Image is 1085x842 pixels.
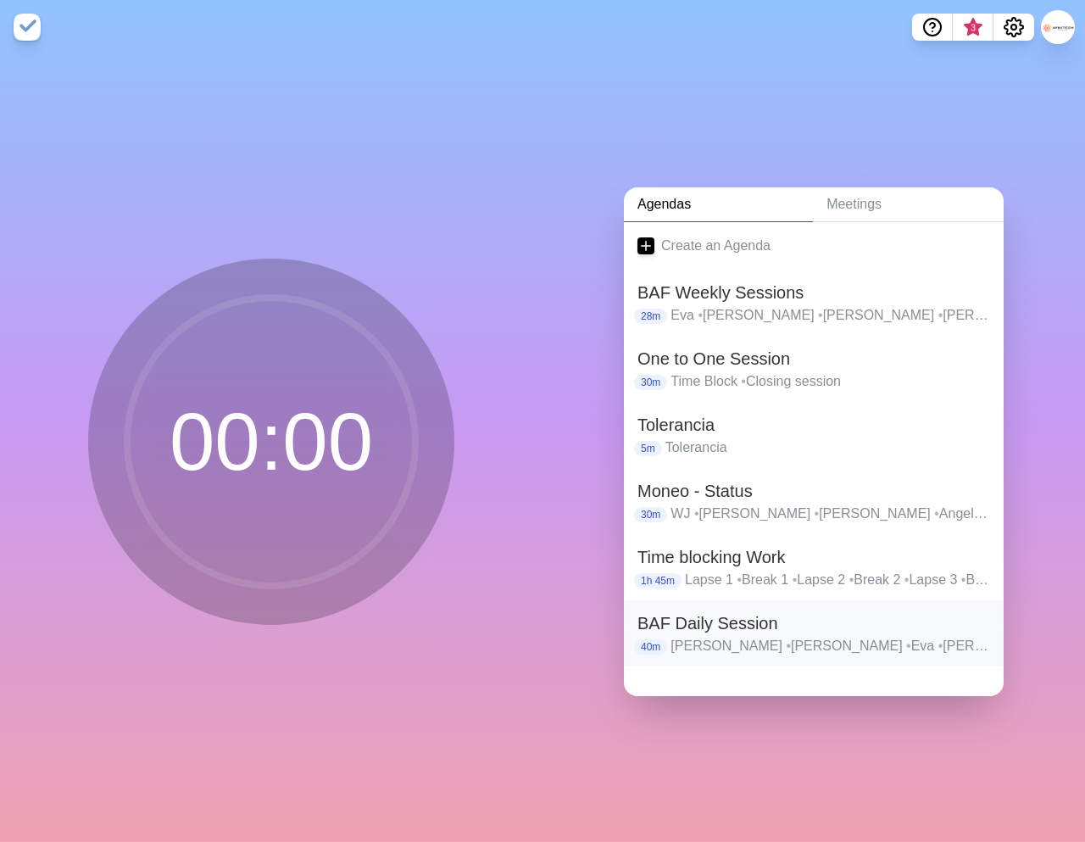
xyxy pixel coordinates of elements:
[637,412,990,438] h2: Tolerancia
[904,572,910,587] span: •
[665,438,990,458] p: Tolerancia
[624,187,813,222] a: Agendas
[634,507,667,522] p: 30m
[849,572,854,587] span: •
[938,638,943,653] span: •
[685,570,990,590] p: Lapse 1 Break 1 Lapse 2 Break 2 Lapse 3 Break 3 Lapse 4 last Break
[737,572,742,587] span: •
[637,544,990,570] h2: Time blocking Work
[961,572,966,587] span: •
[906,638,911,653] span: •
[934,506,939,521] span: •
[634,441,662,456] p: 5m
[634,309,667,324] p: 28m
[670,305,990,326] p: Eva [PERSON_NAME] [PERSON_NAME] [PERSON_NAME] [PERSON_NAME] [PERSON_NAME] Angel
[670,371,990,392] p: Time Block Closing session
[670,636,990,656] p: [PERSON_NAME] [PERSON_NAME] Eva [PERSON_NAME] [PERSON_NAME] Ausubel [PERSON_NAME] [PERSON_NAME] [...
[993,14,1034,41] button: Settings
[966,21,980,35] span: 3
[818,308,823,322] span: •
[14,14,41,41] img: timeblocks logo
[953,14,993,41] button: What’s new
[912,14,953,41] button: Help
[637,346,990,371] h2: One to One Session
[815,506,820,521] span: •
[670,504,990,524] p: WJ [PERSON_NAME] [PERSON_NAME] Angel [PERSON_NAME] [PERSON_NAME]
[634,573,682,588] p: 1h 45m
[637,478,990,504] h2: Moneo - Status
[741,374,746,388] span: •
[634,639,667,655] p: 40m
[634,375,667,390] p: 30m
[624,222,1004,270] a: Create an Agenda
[793,572,798,587] span: •
[786,638,791,653] span: •
[813,187,1004,222] a: Meetings
[938,308,943,322] span: •
[637,611,990,636] h2: BAF Daily Session
[694,506,699,521] span: •
[698,308,703,322] span: •
[637,280,990,305] h2: BAF Weekly Sessions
